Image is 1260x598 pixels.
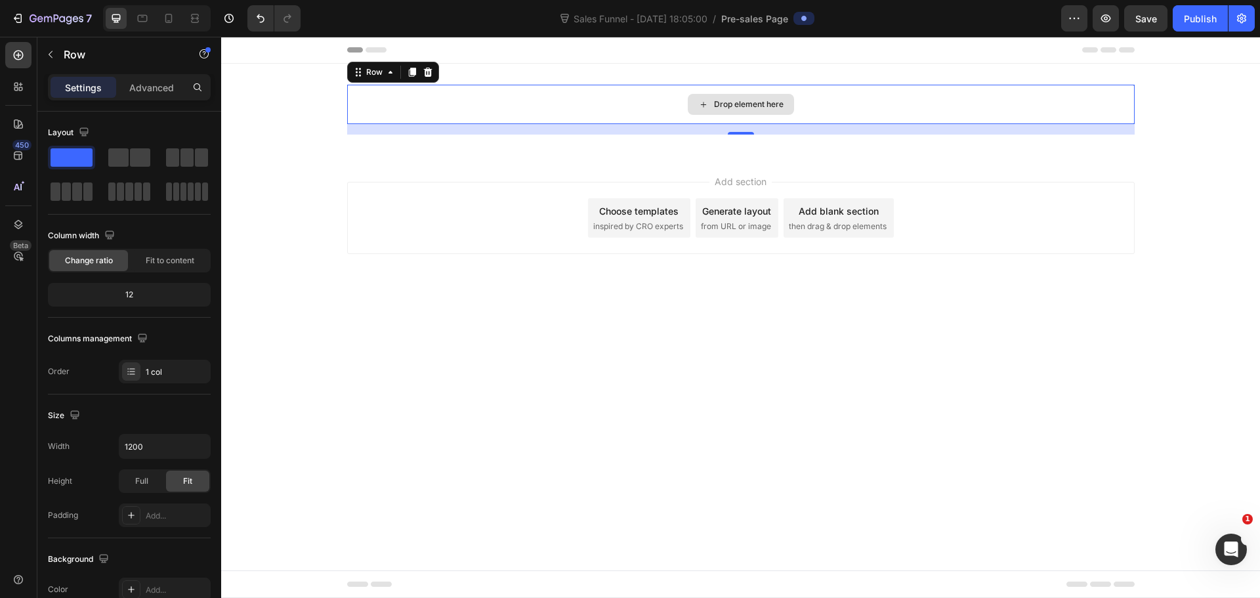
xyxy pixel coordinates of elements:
[146,255,194,267] span: Fit to content
[48,124,92,142] div: Layout
[1215,534,1247,565] iframe: Intercom live chat
[146,366,207,378] div: 1 col
[129,81,174,95] p: Advanced
[481,167,550,181] div: Generate layout
[146,584,207,596] div: Add...
[5,5,98,32] button: 7
[1242,514,1253,524] span: 1
[51,286,208,304] div: 12
[48,227,117,245] div: Column width
[48,366,70,377] div: Order
[713,12,716,26] span: /
[1135,13,1157,24] span: Save
[65,81,102,95] p: Settings
[378,167,457,181] div: Choose templates
[488,138,551,152] span: Add section
[1173,5,1228,32] button: Publish
[1124,5,1167,32] button: Save
[12,140,31,150] div: 450
[372,184,462,196] span: inspired by CRO experts
[247,5,301,32] div: Undo/Redo
[221,37,1260,598] iframe: Design area
[48,475,72,487] div: Height
[64,47,175,62] p: Row
[721,12,788,26] span: Pre-sales Page
[65,255,113,267] span: Change ratio
[183,475,192,487] span: Fit
[568,184,665,196] span: then drag & drop elements
[1184,12,1217,26] div: Publish
[48,509,78,521] div: Padding
[571,12,710,26] span: Sales Funnel - [DATE] 18:05:00
[577,167,658,181] div: Add blank section
[86,11,92,26] p: 7
[48,407,83,425] div: Size
[10,240,31,251] div: Beta
[48,440,70,452] div: Width
[135,475,148,487] span: Full
[146,510,207,522] div: Add...
[48,551,112,568] div: Background
[493,62,562,73] div: Drop element here
[142,30,164,41] div: Row
[119,435,210,458] input: Auto
[48,584,68,595] div: Color
[480,184,550,196] span: from URL or image
[48,330,150,348] div: Columns management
